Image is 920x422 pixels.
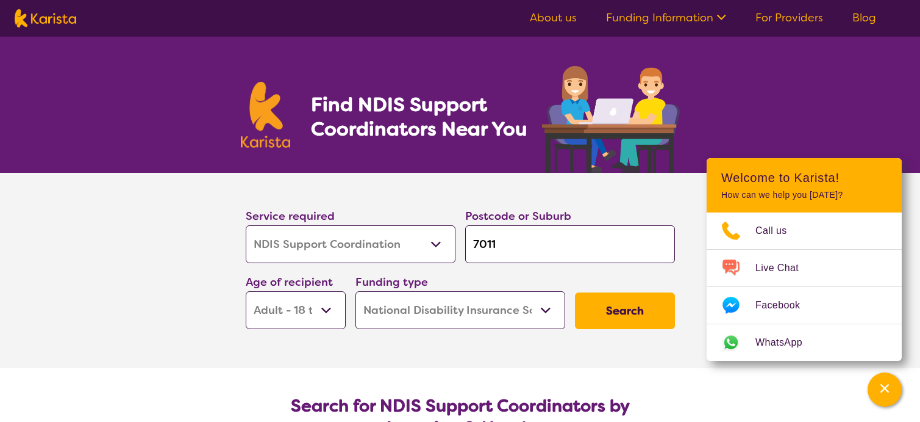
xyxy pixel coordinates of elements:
[465,225,675,263] input: Type
[721,170,887,185] h2: Welcome to Karista!
[530,10,577,25] a: About us
[542,66,680,173] img: support-coordination
[868,373,902,407] button: Channel Menu
[755,296,815,315] span: Facebook
[311,92,537,141] h1: Find NDIS Support Coordinators Near You
[246,275,333,289] label: Age of recipient
[852,10,876,25] a: Blog
[721,190,887,200] p: How can we help you [DATE]?
[707,324,902,361] a: Web link opens in a new tab.
[755,222,802,240] span: Call us
[755,10,823,25] a: For Providers
[15,9,76,27] img: Karista logo
[465,209,571,224] label: Postcode or Suburb
[755,259,813,277] span: Live Chat
[606,10,726,25] a: Funding Information
[755,333,817,352] span: WhatsApp
[241,82,291,148] img: Karista logo
[707,213,902,361] ul: Choose channel
[575,293,675,329] button: Search
[246,209,335,224] label: Service required
[707,158,902,361] div: Channel Menu
[355,275,428,289] label: Funding type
